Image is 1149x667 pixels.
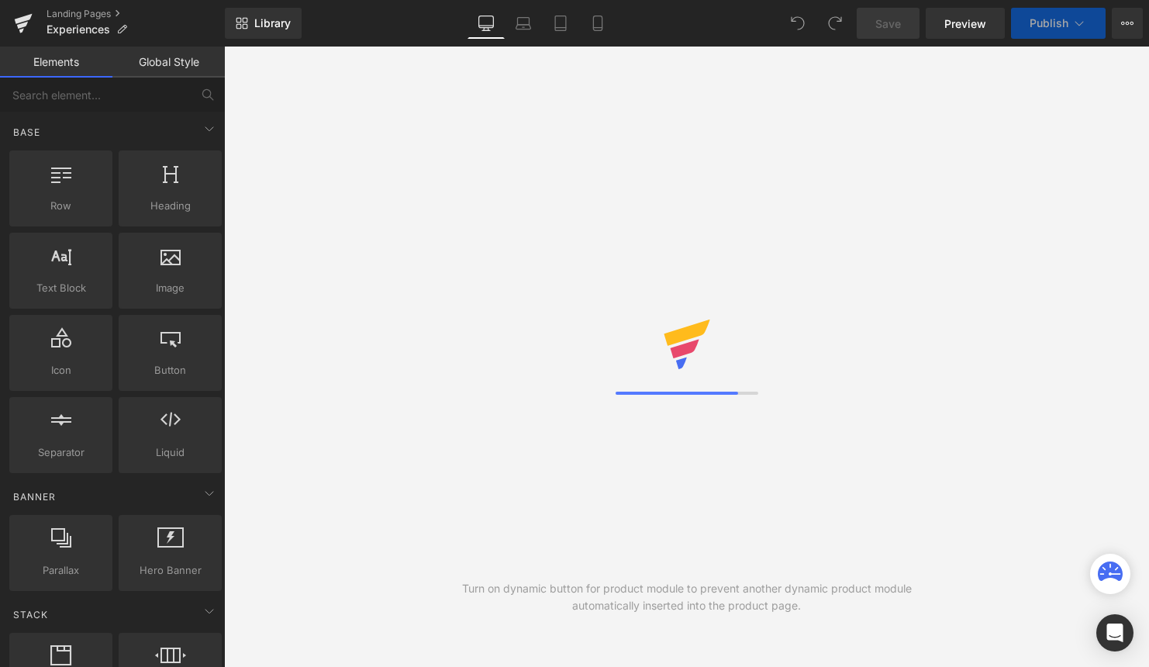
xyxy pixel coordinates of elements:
a: New Library [225,8,302,39]
span: Preview [944,16,986,32]
a: Laptop [505,8,542,39]
a: Mobile [579,8,616,39]
span: Base [12,125,42,140]
span: Library [254,16,291,30]
a: Landing Pages [47,8,225,20]
a: Desktop [468,8,505,39]
span: Row [14,198,108,214]
button: Undo [782,8,813,39]
div: Turn on dynamic button for product module to prevent another dynamic product module automatically... [455,580,918,614]
span: Liquid [123,444,217,461]
span: Icon [14,362,108,378]
a: Preview [926,8,1005,39]
span: Hero Banner [123,562,217,579]
span: Separator [14,444,108,461]
span: Text Block [14,280,108,296]
span: Publish [1030,17,1068,29]
button: Publish [1011,8,1106,39]
span: Button [123,362,217,378]
a: Tablet [542,8,579,39]
span: Stack [12,607,50,622]
span: Experiences [47,23,110,36]
button: Redo [819,8,851,39]
span: Banner [12,489,57,504]
span: Save [875,16,901,32]
a: Global Style [112,47,225,78]
button: More [1112,8,1143,39]
span: Parallax [14,562,108,579]
span: Heading [123,198,217,214]
div: Open Intercom Messenger [1096,614,1133,651]
span: Image [123,280,217,296]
